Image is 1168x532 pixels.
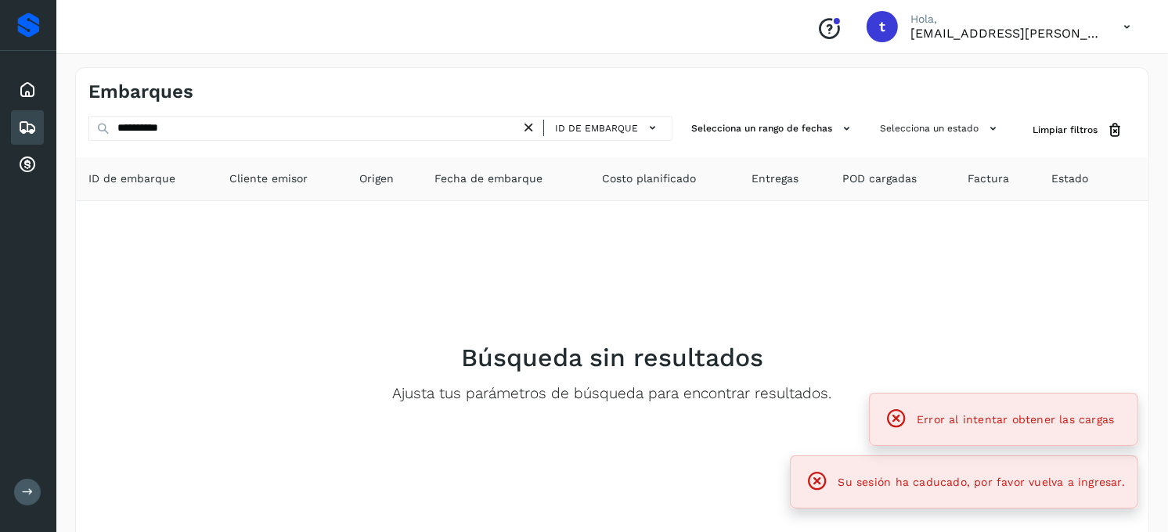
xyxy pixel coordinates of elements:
span: Cliente emisor [229,171,308,187]
div: Embarques [11,110,44,145]
span: Error al intentar obtener las cargas [917,413,1114,426]
button: Selecciona un estado [874,116,1008,142]
span: Limpiar filtros [1033,123,1098,137]
button: ID de embarque [550,117,665,139]
p: Hola, [910,13,1098,26]
span: ID de embarque [88,171,175,187]
span: Costo planificado [602,171,696,187]
span: Origen [359,171,394,187]
button: Limpiar filtros [1020,116,1136,145]
span: Fecha de embarque [434,171,543,187]
h2: Búsqueda sin resultados [461,343,763,372]
p: Ajusta tus parámetros de búsqueda para encontrar resultados. [393,385,832,403]
span: POD cargadas [842,171,917,187]
span: Factura [968,171,1009,187]
div: Inicio [11,73,44,107]
span: Su sesión ha caducado, por favor vuelva a ingresar. [838,476,1125,488]
button: Selecciona un rango de fechas [685,116,861,142]
span: ID de embarque [555,121,638,135]
h4: Embarques [88,81,193,103]
div: Cuentas por cobrar [11,148,44,182]
span: Estado [1051,171,1088,187]
p: transportes.lg.lozano@gmail.com [910,26,1098,41]
span: Entregas [752,171,798,187]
